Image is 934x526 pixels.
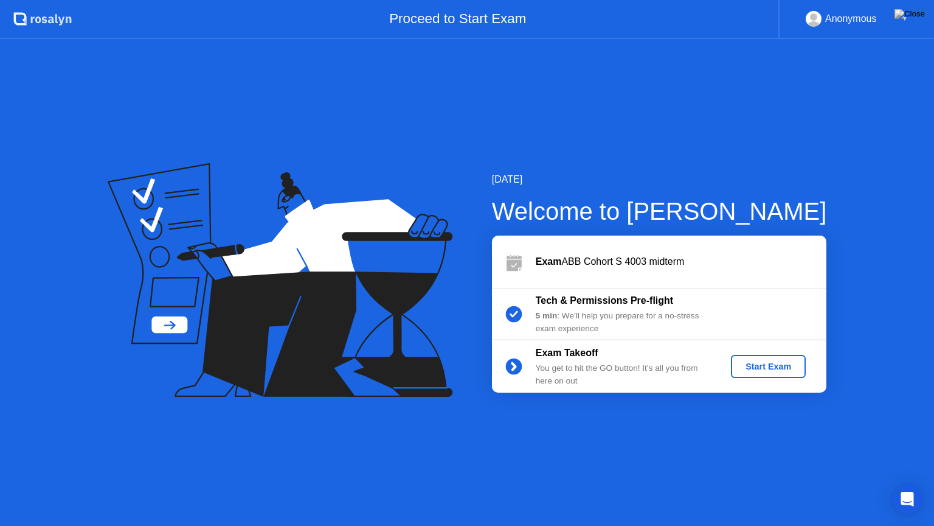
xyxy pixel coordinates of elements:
div: Open Intercom Messenger [893,485,922,514]
div: : We’ll help you prepare for a no-stress exam experience [536,310,711,335]
div: Welcome to [PERSON_NAME] [492,193,827,230]
button: Start Exam [731,355,806,378]
div: Anonymous [825,11,877,27]
b: Tech & Permissions Pre-flight [536,295,673,306]
img: Close [894,9,925,19]
b: Exam [536,256,562,267]
div: Start Exam [736,362,801,371]
div: [DATE] [492,172,827,187]
b: 5 min [536,311,558,320]
div: ABB Cohort S 4003 midterm [536,254,826,269]
div: You get to hit the GO button! It’s all you from here on out [536,362,711,387]
b: Exam Takeoff [536,348,598,358]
